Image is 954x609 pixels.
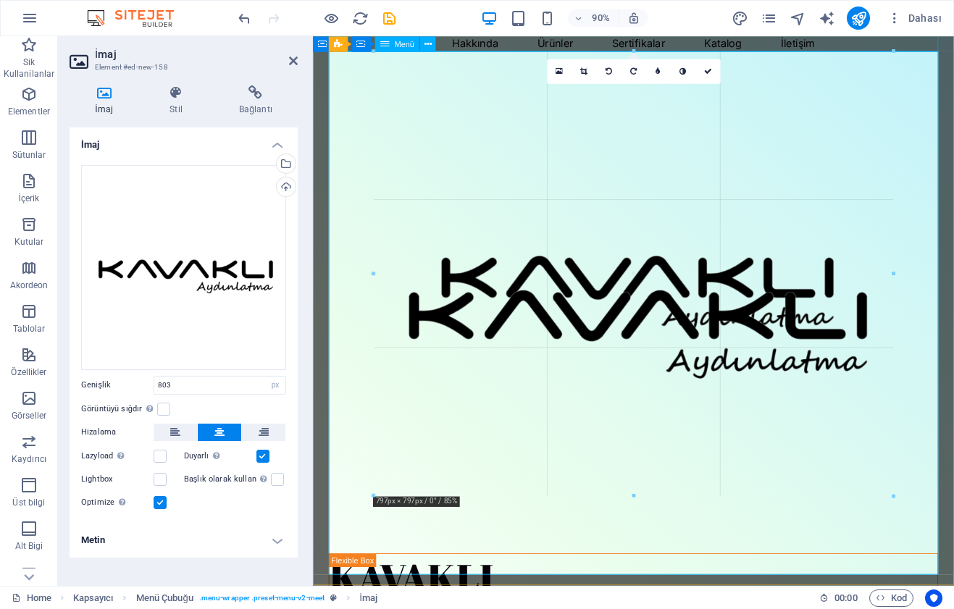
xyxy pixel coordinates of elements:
h6: Oturum süresi [819,589,858,607]
label: Lightbox [81,471,154,488]
p: Akordeon [10,280,49,291]
nav: breadcrumb [73,589,378,607]
i: Bu element, özelleştirilebilir bir ön ayar [330,594,337,602]
a: Dosya yöneticisinden, stok fotoğraflardan dosyalar seçin veya dosya(lar) yükleyin [547,59,572,84]
h4: Metin [70,523,298,558]
label: Optimize [81,494,154,511]
button: publish [847,7,870,30]
label: Görüntüyü sığdır [81,400,157,418]
label: Başlık olarak kullan [184,471,272,488]
h4: Stil [144,85,214,116]
i: Sayfayı yeniden yükleyin [352,10,369,27]
h4: İmaj [70,85,144,116]
div: Adsztasarm.png [81,165,286,370]
p: İçerik [18,193,39,204]
button: Kod [869,589,913,607]
a: Onayla ( ⌘ ⏎ ) [695,59,720,84]
p: Elementler [8,106,50,117]
i: Geri al: Görüntüyü değiştir (Ctrl+Z) [236,10,253,27]
button: reload [351,9,369,27]
p: Kaydırıcı [12,453,46,465]
span: : [845,592,847,603]
h4: İmaj [70,127,298,154]
h2: İmaj [95,48,298,61]
button: 90% [568,9,619,27]
p: Görseller [12,410,46,421]
button: undo [235,9,253,27]
label: Genişlik [81,381,154,389]
span: Kod [876,589,907,607]
a: Bulanıklaştırma [645,59,670,84]
a: Kırpma modu [572,59,596,84]
button: Dahası [882,7,947,30]
h4: Bağlantı [214,85,298,116]
label: Hizalama [81,424,154,441]
button: design [731,9,748,27]
span: 00 00 [834,589,857,607]
i: Navigatör [790,10,806,27]
p: Tablolar [13,323,46,335]
div: 797px × 797px / 0° / 85% [373,496,460,506]
a: Seçimi iptal etmek için tıkla. Sayfaları açmak için çift tıkla [12,589,51,607]
label: Lazyload [81,448,154,465]
span: Seçmek için tıkla. Düzenlemek için çift tıkla [73,589,114,607]
img: Editor Logo [83,9,192,27]
i: Yayınla [850,10,867,27]
i: Tasarım (Ctrl+Alt+Y) [732,10,748,27]
i: Kaydet (Ctrl+S) [381,10,398,27]
p: Özellikler [11,366,46,378]
p: Kutular [14,236,44,248]
p: Üst bilgi [12,497,45,508]
h6: 90% [590,9,613,27]
i: AI Writer [819,10,835,27]
i: Sayfalar (Ctrl+Alt+S) [761,10,777,27]
button: navigator [789,9,806,27]
a: 90° sola döndür [596,59,621,84]
button: pages [760,9,777,27]
h3: Element #ed-new-158 [95,61,269,74]
p: Sütunlar [12,149,46,161]
button: save [380,9,398,27]
button: text_generator [818,9,835,27]
span: Seçmek için tıkla. Düzenlemek için çift tıkla [136,589,193,607]
p: Alt Bigi [15,540,43,552]
label: Duyarlı [184,448,256,465]
a: 90° sağa döndür [621,59,645,84]
button: Ön izleme modundan çıkıp düzenlemeye devam etmek için buraya tıklayın [322,9,340,27]
span: Menü [395,40,414,48]
a: Gri tonlama [671,59,695,84]
i: Yeniden boyutlandırmada yakınlaştırma düzeyini seçilen cihaza uyacak şekilde otomatik olarak ayarla. [627,12,640,25]
span: Dahası [887,11,942,25]
span: . menu-wrapper .preset-menu-v2-meet [199,589,325,607]
button: Usercentrics [925,589,942,607]
span: Seçmek için tıkla. Düzenlemek için çift tıkla [359,589,377,607]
